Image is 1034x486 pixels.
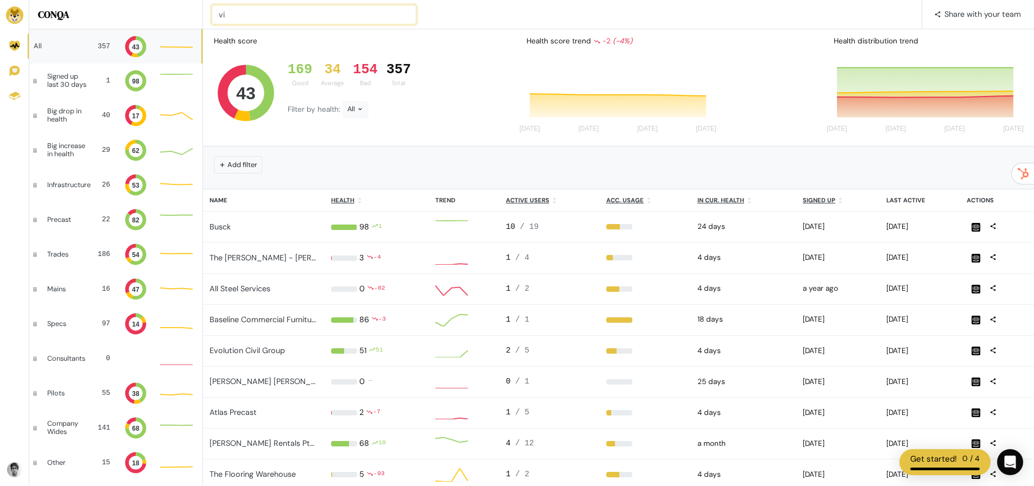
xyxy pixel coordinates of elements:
div: 50% [606,472,684,477]
div: 1 [506,314,593,326]
div: 2025-07-21 11:03am [697,221,790,232]
u: Health [331,196,354,204]
div: 68 [359,438,369,450]
div: 2025-07-21 11:03am [803,221,873,232]
div: 10 [378,438,386,450]
div: 1 [378,221,382,233]
div: 4 [506,438,593,450]
a: Mains 16 47 [29,272,202,306]
div: Health distribution trend [825,31,1030,51]
tspan: [DATE] [696,125,716,133]
div: 33% [606,441,684,446]
div: 2025-08-11 08:46pm [886,438,954,449]
tspan: [DATE] [885,125,906,133]
div: 51 [359,345,366,357]
u: Active users [506,196,549,204]
div: 15 [93,457,110,468]
span: / 5 [515,346,529,355]
a: Big increase in health 29 62 [29,133,202,168]
a: Atlas Precast [210,407,257,417]
div: 86 [359,314,369,326]
div: Bad [353,79,377,88]
div: 2025-08-08 04:21pm [886,252,954,263]
span: / 19 [520,222,539,231]
div: 34 [321,62,344,78]
button: Add filter [214,156,262,173]
div: 2025-08-11 04:17pm [886,407,954,418]
div: 5 [359,469,364,481]
div: Health score trend [518,31,722,51]
a: Signed up last 30 days 1 98 [29,63,202,98]
th: Trend [429,189,499,212]
div: 154 [353,62,377,78]
span: / 1 [515,315,529,324]
div: 169 [288,62,312,78]
a: Busck [210,222,231,232]
a: Evolution Civil Group [210,346,285,355]
div: -7 [373,407,380,419]
div: 55 [93,388,110,398]
div: 0 [359,283,365,295]
div: 2025-03-24 02:41pm [803,407,873,418]
div: 2025-08-08 08:17pm [886,346,954,356]
div: 0 [94,353,110,363]
div: Total [386,79,411,88]
div: 357 [386,62,411,78]
div: 0% [606,379,684,385]
div: 2025-08-11 12:00am [697,346,790,356]
div: 2025-08-05 01:07pm [886,283,954,294]
div: -62 [374,283,385,295]
div: Precast [47,216,84,223]
i: (-4%) [613,36,632,46]
tspan: [DATE] [637,125,658,133]
tspan: [DATE] [1003,125,1024,133]
span: / 1 [515,377,529,386]
a: Big drop in health 40 17 [29,98,202,133]
div: Good [288,79,312,88]
div: 40 [97,110,110,120]
div: Trades [47,251,84,258]
div: 2025-08-07 04:38pm [886,469,954,480]
tspan: [DATE] [578,125,599,133]
div: 1 [506,283,593,295]
a: All Steel Services [210,284,270,293]
div: 3 [359,252,364,264]
div: 2025-03-18 01:07pm [803,469,873,480]
span: / 5 [515,408,529,417]
div: 1 [506,469,593,481]
a: All 357 43 [29,29,202,63]
div: 1 [506,407,593,419]
span: Filter by health: [288,105,342,114]
span: / 4 [515,253,529,262]
div: 40% [606,348,684,354]
div: 2 [359,407,364,419]
div: 2025-05-21 01:45pm [803,252,873,263]
div: Company Wides [47,420,88,436]
div: 2025-08-11 10:05am [886,376,954,387]
th: Actions [960,189,1034,212]
div: 10 [506,221,593,233]
a: Consultants 0 [29,341,202,376]
u: Signed up [803,196,835,204]
div: 2025-04-10 12:13pm [803,376,873,387]
h5: CONQA [38,9,194,21]
div: 2025-08-11 12:00am [697,407,790,418]
tspan: [DATE] [944,125,965,133]
div: -2 [593,36,632,47]
div: 100% [606,317,684,323]
div: 29 [99,145,110,155]
div: 2025-08-07 02:49pm [886,314,954,325]
div: Pilots [47,389,84,397]
a: Trades 186 54 [29,237,202,272]
div: All [342,101,369,118]
div: Infrastructure [47,181,91,189]
div: Other [47,459,84,466]
a: Baseline Commercial Furniture Pty Ltd T/A Form+Function [210,315,418,324]
input: Search for company... [212,5,416,24]
span: / 2 [515,470,529,478]
div: 16 [93,284,110,294]
th: Last active [880,189,960,212]
span: / 12 [515,439,534,447]
u: Acc. Usage [606,196,644,204]
a: Pilots 55 38 [29,376,202,411]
